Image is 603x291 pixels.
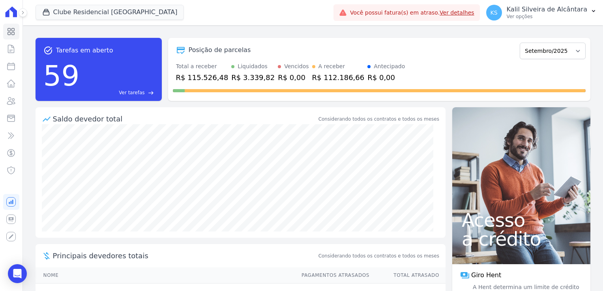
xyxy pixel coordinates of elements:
[318,252,439,259] span: Considerando todos os contratos e todos os meses
[491,10,498,15] span: KS
[318,116,439,123] div: Considerando todos os contratos e todos os meses
[471,270,501,280] span: Giro Hent
[148,90,154,96] span: east
[119,89,144,96] span: Ver tarefas
[231,72,275,83] div: R$ 3.339,82
[8,264,27,283] div: Open Intercom Messenger
[36,267,294,284] th: Nome
[440,9,474,16] a: Ver detalhes
[82,89,154,96] a: Ver tarefas east
[462,229,581,248] span: a crédito
[278,72,309,83] div: R$ 0,00
[374,62,405,71] div: Antecipado
[480,2,603,24] button: KS Kalil Silveira de Alcântara Ver opções
[312,72,365,83] div: R$ 112.186,66
[176,62,228,71] div: Total a receber
[284,62,309,71] div: Vencidos
[43,46,53,55] span: task_alt
[318,62,345,71] div: A receber
[189,45,251,55] div: Posição de parcelas
[507,6,587,13] p: Kalil Silveira de Alcântara
[56,46,113,55] span: Tarefas em aberto
[294,267,370,284] th: Pagamentos Atrasados
[36,5,184,20] button: Clube Residencial [GEOGRAPHIC_DATA]
[238,62,268,71] div: Liquidados
[370,267,446,284] th: Total Atrasado
[176,72,228,83] div: R$ 115.526,48
[53,114,317,124] div: Saldo devedor total
[507,13,587,20] p: Ver opções
[462,211,581,229] span: Acesso
[367,72,405,83] div: R$ 0,00
[53,250,317,261] span: Principais devedores totais
[43,55,80,96] div: 59
[350,9,474,17] span: Você possui fatura(s) em atraso.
